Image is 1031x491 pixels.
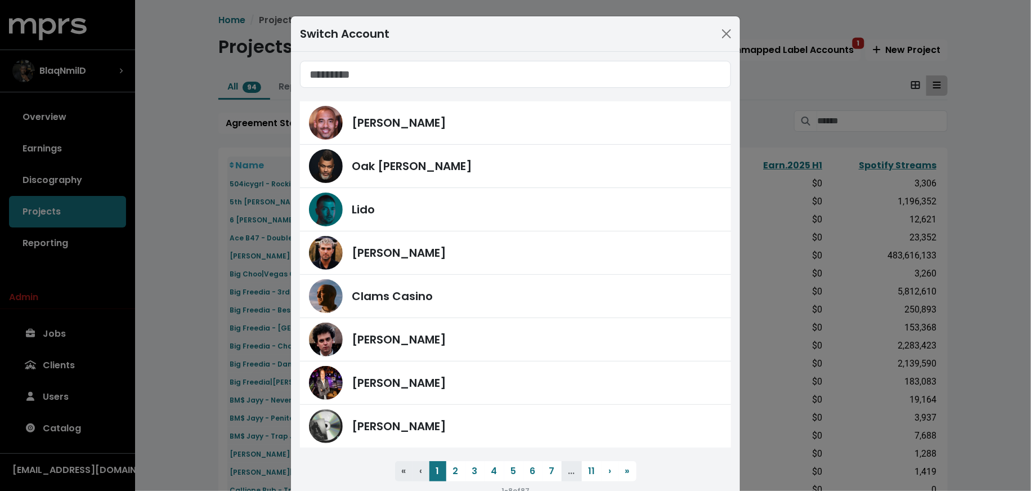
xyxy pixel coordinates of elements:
[300,361,731,405] a: Andrew Dawson[PERSON_NAME]
[300,188,731,231] a: LidoLido
[309,149,343,183] img: Oak Felder
[300,318,731,361] a: James Ford[PERSON_NAME]
[352,331,446,348] span: [PERSON_NAME]
[446,461,465,481] button: 2
[352,244,446,261] span: [PERSON_NAME]
[352,201,375,218] span: Lido
[429,461,446,481] button: 1
[309,409,343,443] img: Ike Beatz
[485,461,504,481] button: 4
[300,405,731,448] a: Ike Beatz[PERSON_NAME]
[352,374,446,391] span: [PERSON_NAME]
[309,106,343,140] img: Harvey Mason Jr
[609,465,612,477] span: ›
[352,288,433,305] span: Clams Casino
[300,61,731,88] input: Search accounts
[309,366,343,400] img: Andrew Dawson
[309,323,343,356] img: James Ford
[543,461,562,481] button: 7
[300,145,731,188] a: Oak FelderOak [PERSON_NAME]
[504,461,523,481] button: 5
[352,418,446,435] span: [PERSON_NAME]
[300,101,731,145] a: Harvey Mason Jr[PERSON_NAME]
[352,114,446,131] span: [PERSON_NAME]
[465,461,485,481] button: 3
[300,231,731,275] a: Fred Gibson[PERSON_NAME]
[582,461,602,481] button: 11
[300,275,731,318] a: Clams CasinoClams Casino
[625,465,630,477] span: »
[523,461,543,481] button: 6
[352,158,472,175] span: Oak [PERSON_NAME]
[309,193,343,226] img: Lido
[309,236,343,270] img: Fred Gibson
[718,25,736,43] button: Close
[300,25,389,42] div: Switch Account
[309,279,343,313] img: Clams Casino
